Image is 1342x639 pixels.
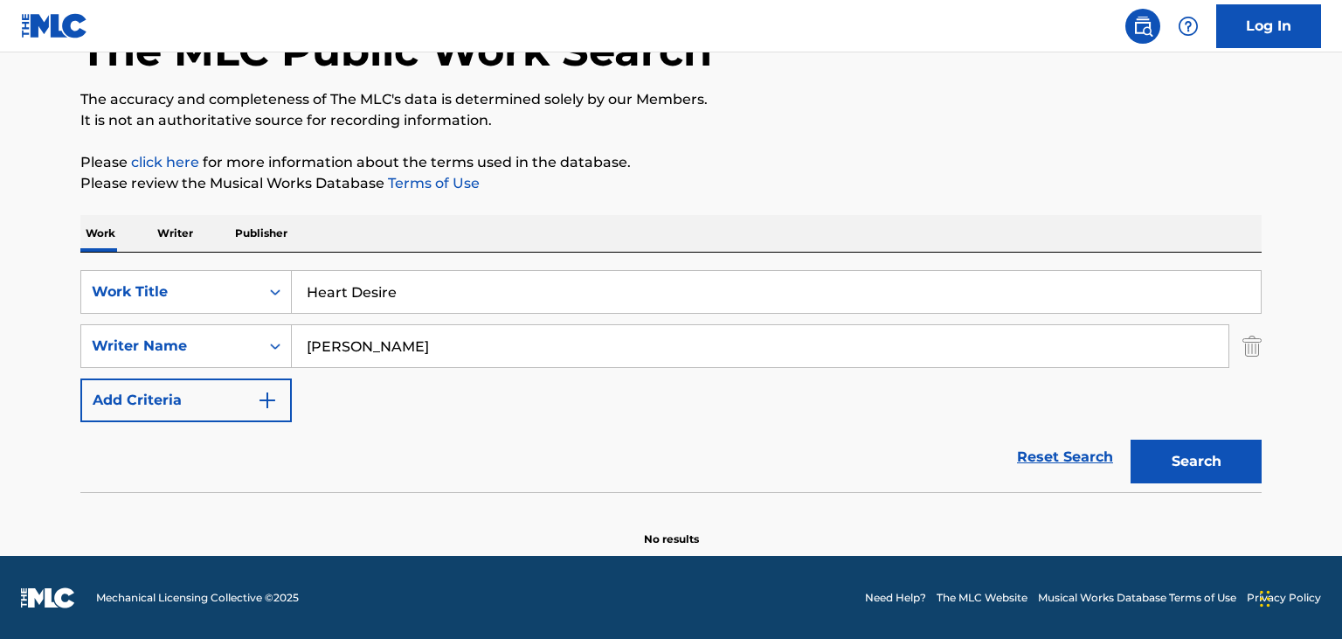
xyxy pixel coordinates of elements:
p: It is not an authoritative source for recording information. [80,110,1262,131]
p: Writer [152,215,198,252]
div: Writer Name [92,336,249,357]
div: Drag [1260,573,1270,625]
p: Work [80,215,121,252]
p: No results [644,511,699,547]
span: Mechanical Licensing Collective © 2025 [96,590,299,606]
a: Privacy Policy [1247,590,1321,606]
img: logo [21,587,75,608]
button: Search [1131,440,1262,483]
p: The accuracy and completeness of The MLC's data is determined solely by our Members. [80,89,1262,110]
p: Please for more information about the terms used in the database. [80,152,1262,173]
img: search [1132,16,1153,37]
div: Work Title [92,281,249,302]
img: 9d2ae6d4665cec9f34b9.svg [257,390,278,411]
a: The MLC Website [937,590,1027,606]
img: Delete Criterion [1242,324,1262,368]
form: Search Form [80,270,1262,492]
a: Reset Search [1008,438,1122,476]
iframe: Chat Widget [1255,555,1342,639]
a: Need Help? [865,590,926,606]
a: Public Search [1125,9,1160,44]
a: Musical Works Database Terms of Use [1038,590,1236,606]
a: Log In [1216,4,1321,48]
a: Terms of Use [384,175,480,191]
img: help [1178,16,1199,37]
button: Add Criteria [80,379,292,422]
div: Help [1171,9,1206,44]
img: MLC Logo [21,13,88,38]
p: Please review the Musical Works Database [80,173,1262,194]
p: Publisher [230,215,293,252]
a: click here [131,154,199,170]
